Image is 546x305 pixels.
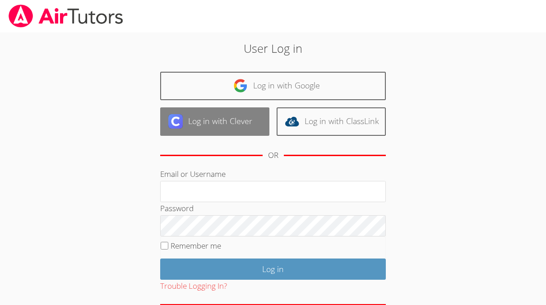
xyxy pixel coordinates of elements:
input: Log in [160,259,386,280]
h2: User Log in [125,40,420,57]
a: Log in with Clever [160,107,269,136]
img: classlink-logo-d6bb404cc1216ec64c9a2012d9dc4662098be43eaf13dc465df04b49fa7ab582.svg [285,114,299,129]
img: clever-logo-6eab21bc6e7a338710f1a6ff85c0baf02591cd810cc4098c63d3a4b26e2feb20.svg [168,114,183,129]
label: Email or Username [160,169,226,179]
a: Log in with ClassLink [277,107,386,136]
div: OR [268,149,278,162]
img: airtutors_banner-c4298cdbf04f3fff15de1276eac7730deb9818008684d7c2e4769d2f7ddbe033.png [8,5,124,28]
label: Password [160,203,194,213]
button: Trouble Logging In? [160,280,227,293]
img: google-logo-50288ca7cdecda66e5e0955fdab243c47b7ad437acaf1139b6f446037453330a.svg [233,79,248,93]
a: Log in with Google [160,72,386,100]
label: Remember me [171,240,221,251]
